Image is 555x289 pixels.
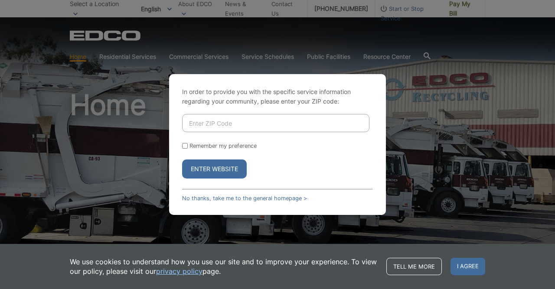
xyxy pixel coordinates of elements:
[451,258,485,275] span: I agree
[386,258,442,275] a: Tell me more
[182,87,373,106] p: In order to provide you with the specific service information regarding your community, please en...
[189,143,257,149] label: Remember my preference
[182,114,369,132] input: Enter ZIP Code
[156,266,202,276] a: privacy policy
[182,195,307,201] a: No thanks, take me to the general homepage >
[182,159,247,179] button: Enter Website
[70,257,378,276] p: We use cookies to understand how you use our site and to improve your experience. To view our pol...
